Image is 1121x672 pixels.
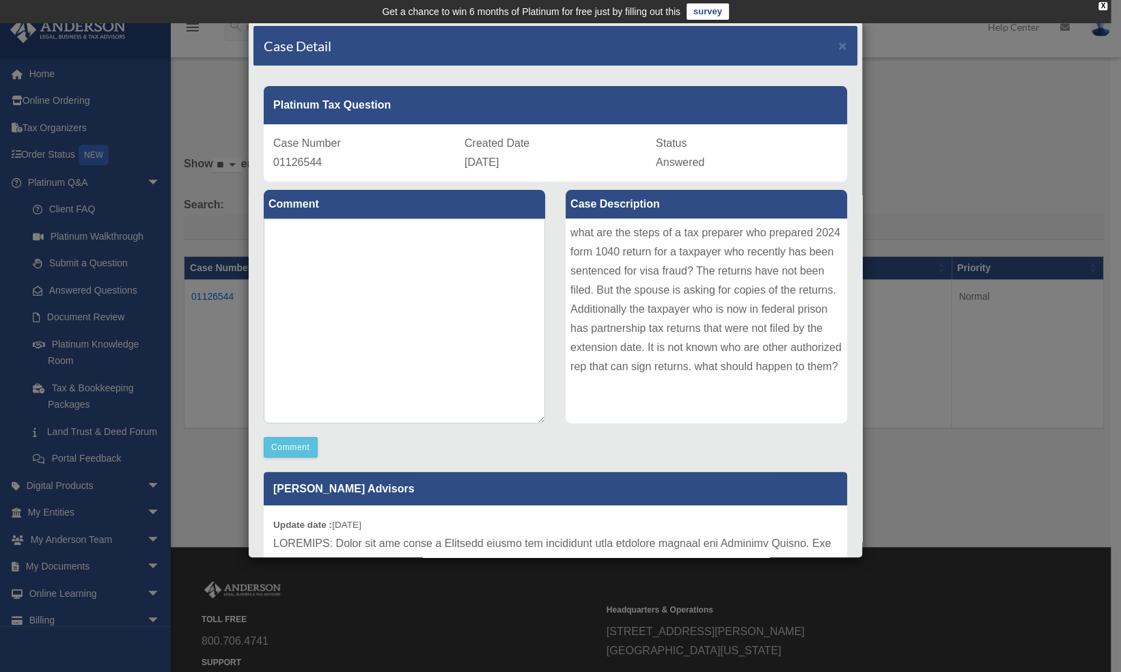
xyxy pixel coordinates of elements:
[566,190,847,219] label: Case Description
[838,38,847,53] span: ×
[273,156,322,168] span: 01126544
[465,137,529,149] span: Created Date
[273,520,332,530] b: Update date :
[273,520,361,530] small: [DATE]
[838,38,847,53] button: Close
[656,137,687,149] span: Status
[264,472,847,505] p: [PERSON_NAME] Advisors
[656,156,704,168] span: Answered
[382,3,680,20] div: Get a chance to win 6 months of Platinum for free just by filling out this
[687,3,729,20] a: survey
[264,36,331,55] h4: Case Detail
[264,190,545,219] label: Comment
[465,156,499,168] span: [DATE]
[264,86,847,124] div: Platinum Tax Question
[1098,2,1107,10] div: close
[273,137,341,149] span: Case Number
[264,437,318,458] button: Comment
[566,219,847,423] div: what are the steps of a tax preparer who prepared 2024 form 1040 return for a taxpayer who recent...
